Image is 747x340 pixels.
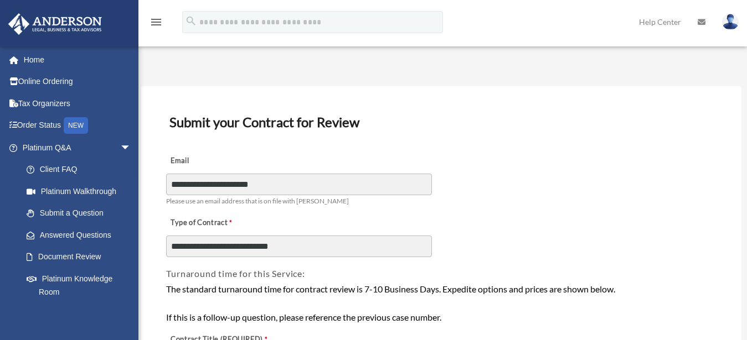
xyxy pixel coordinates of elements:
[166,282,716,325] div: The standard turnaround time for contract review is 7-10 Business Days. Expedite options and pric...
[16,224,148,246] a: Answered Questions
[16,180,148,202] a: Platinum Walkthrough
[165,111,717,134] h3: Submit your Contract for Review
[166,268,305,279] span: Turnaround time for this Service:
[16,202,148,224] a: Submit a Question
[8,71,148,93] a: Online Ordering
[166,197,349,205] span: Please use an email address that is on file with [PERSON_NAME]
[166,153,277,169] label: Email
[722,14,739,30] img: User Pic
[64,117,88,134] div: NEW
[8,49,148,71] a: Home
[150,15,163,29] i: menu
[5,13,105,35] img: Anderson Advisors Platinum Portal
[8,92,148,114] a: Tax Organizers
[16,246,142,268] a: Document Review
[150,19,163,29] a: menu
[185,15,197,27] i: search
[166,215,277,231] label: Type of Contract
[16,268,148,303] a: Platinum Knowledge Room
[16,159,148,181] a: Client FAQ
[120,137,142,159] span: arrow_drop_down
[8,137,148,159] a: Platinum Q&Aarrow_drop_down
[8,114,148,137] a: Order StatusNEW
